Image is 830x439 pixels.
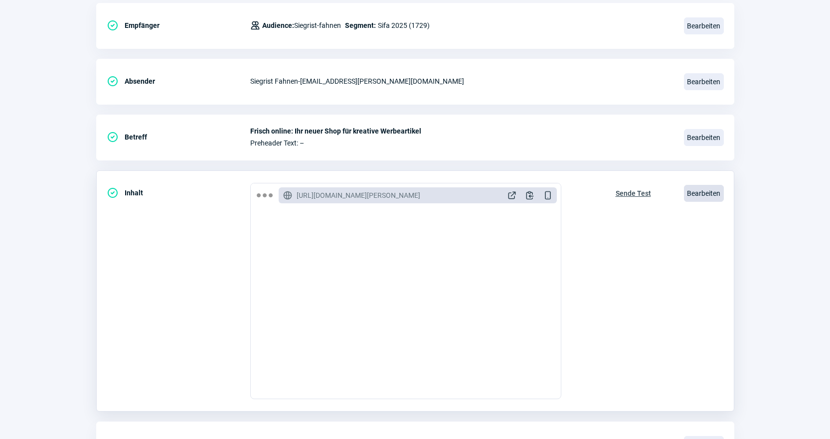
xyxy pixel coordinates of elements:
[107,71,250,91] div: Absender
[250,71,672,91] div: Siegrist Fahnen - [EMAIL_ADDRESS][PERSON_NAME][DOMAIN_NAME]
[616,185,651,201] span: Sende Test
[605,183,662,202] button: Sende Test
[107,127,250,147] div: Betreff
[297,190,420,200] span: [URL][DOMAIN_NAME][PERSON_NAME]
[684,17,724,34] span: Bearbeiten
[262,19,341,31] span: Siegrist-fahnen
[250,139,672,147] span: Preheader Text: –
[684,129,724,146] span: Bearbeiten
[684,73,724,90] span: Bearbeiten
[250,127,672,135] span: Frisch online: Ihr neuer Shop für kreative Werbeartikel
[684,185,724,202] span: Bearbeiten
[107,15,250,35] div: Empfänger
[262,21,294,29] span: Audience:
[345,19,376,31] span: Segment:
[250,15,430,35] div: Sifa 2025 (1729)
[107,183,250,203] div: Inhalt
